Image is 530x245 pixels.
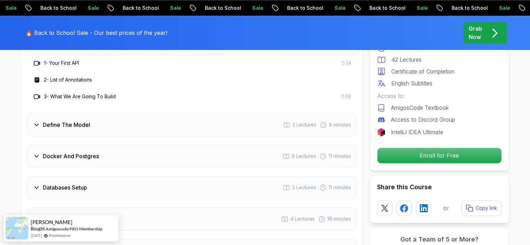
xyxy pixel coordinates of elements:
button: Define The Model2 Lectures 8 minutes [27,113,357,136]
span: [PERSON_NAME] [31,219,72,225]
p: Access to Discord Group [391,115,455,124]
span: [DATE] [31,232,42,238]
button: Enroll for Free [377,147,502,163]
p: Sale [410,5,432,12]
p: AmigosCode Textbook [391,104,449,112]
p: Back to School [198,5,245,12]
span: 11 minutes [329,184,351,191]
button: Databases Setup3 Lectures 11 minutes [27,176,357,199]
h3: 1 - Your First API [44,60,79,67]
a: Amigoscode PRO Membership [46,226,102,231]
p: English Subtitles [391,79,432,87]
span: 5:34 [342,60,351,67]
img: jetbrains logo [377,128,385,136]
p: Certificate of Completion [391,67,455,76]
p: Copy link [476,205,497,212]
span: 11 minutes [329,153,351,160]
p: Sale [492,5,514,12]
img: provesource social proof notification image [6,217,28,239]
button: Copy link [461,200,502,216]
p: Grab Now [469,24,482,41]
p: Back to School [33,5,81,12]
span: 0:58 [341,93,351,100]
button: Docker And Postgres6 Lectures 11 minutes [27,145,357,168]
span: 6 Lectures [292,153,316,160]
p: Sale [245,5,268,12]
p: Sale [163,5,185,12]
p: Back to School [116,5,163,12]
p: IntelliJ IDEA Ultimate [391,128,443,136]
span: 4 Lectures [290,215,315,222]
h2: Share this Course [377,182,502,192]
p: Access to: [377,92,502,100]
span: 8 minutes [329,121,351,128]
span: Bought [31,226,45,231]
h3: Databases Setup [43,183,87,192]
p: Back to School [280,5,328,12]
span: 19 minutes [327,215,351,222]
p: Sale [328,5,350,12]
p: Back to School [362,5,410,12]
p: or [443,204,449,212]
span: 2 Lectures [292,121,316,128]
h3: Got a Team of 5 or More? [377,235,502,244]
p: 🔥 Back to School Sale - Our best prices of the year! [25,29,167,37]
p: 42 Lectures [391,55,422,64]
h3: 2 - List of Annotations [44,76,92,83]
span: 3 Lectures [292,184,316,191]
h3: 3 - What We Are Going To Build [44,93,116,100]
p: Enroll for Free [377,148,501,163]
h3: Define The Model [43,121,90,129]
p: Sale [81,5,103,12]
button: Spring Data Jpa4 Lectures 19 minutes [27,207,357,230]
a: ProveSource [49,232,70,238]
h3: Docker And Postgres [43,152,99,160]
p: Back to School [445,5,492,12]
